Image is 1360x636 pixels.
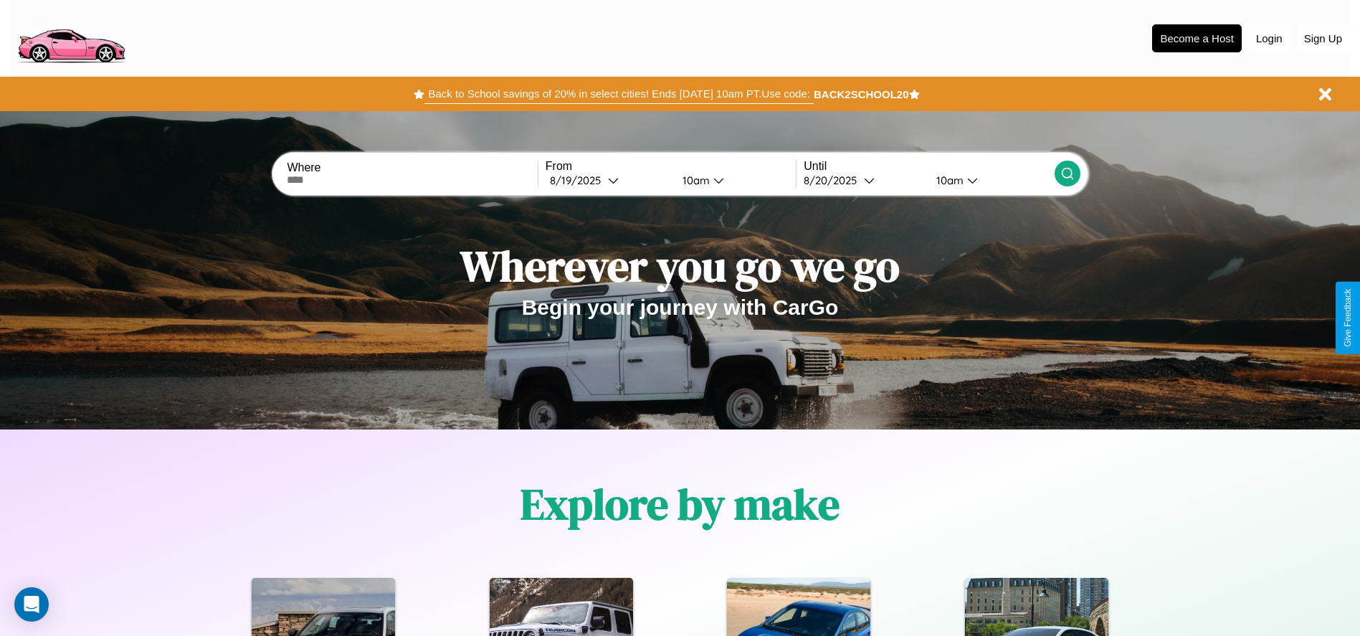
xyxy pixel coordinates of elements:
[671,173,796,188] button: 10am
[1297,25,1349,52] button: Sign Up
[550,174,608,187] div: 8 / 19 / 2025
[1152,24,1242,52] button: Become a Host
[546,160,796,173] label: From
[925,173,1055,188] button: 10am
[675,174,713,187] div: 10am
[424,84,813,104] button: Back to School savings of 20% in select cities! Ends [DATE] 10am PT.Use code:
[520,475,840,533] h1: Explore by make
[1343,289,1353,347] div: Give Feedback
[546,173,671,188] button: 8/19/2025
[804,174,864,187] div: 8 / 20 / 2025
[929,174,967,187] div: 10am
[11,7,131,67] img: logo
[1249,25,1290,52] button: Login
[804,160,1054,173] label: Until
[287,161,537,174] label: Where
[814,88,909,100] b: BACK2SCHOOL20
[14,587,49,622] div: Open Intercom Messenger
